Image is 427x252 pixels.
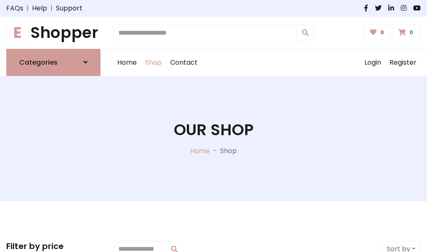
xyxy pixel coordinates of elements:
a: Categories [6,49,100,76]
span: 0 [378,29,386,36]
span: E [6,21,29,44]
a: EShopper [6,23,100,42]
h1: Shopper [6,23,100,42]
span: 0 [407,29,415,36]
span: | [47,3,56,13]
a: Shop [141,49,166,76]
a: FAQs [6,3,23,13]
h5: Filter by price [6,241,100,251]
a: Support [56,3,83,13]
a: Home [113,49,141,76]
span: | [23,3,32,13]
p: Shop [220,146,237,156]
a: Login [360,49,385,76]
p: - [210,146,220,156]
a: 0 [364,25,392,40]
a: Home [190,146,210,156]
a: 0 [393,25,421,40]
a: Register [385,49,421,76]
h1: Our Shop [174,121,254,139]
h6: Categories [19,58,58,66]
a: Help [32,3,47,13]
a: Contact [166,49,202,76]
